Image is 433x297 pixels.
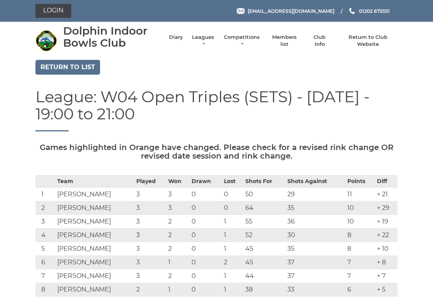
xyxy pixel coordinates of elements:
td: 36 [285,215,345,228]
td: 11 [345,187,375,201]
td: 1 [222,283,243,296]
td: 3 [134,201,166,215]
td: 0 [190,215,222,228]
td: 0 [190,228,222,242]
td: 37 [285,255,345,269]
td: 7 [35,269,55,283]
td: 3 [134,242,166,255]
td: 45 [243,242,285,255]
a: Login [35,4,71,18]
td: [PERSON_NAME] [55,255,134,269]
td: [PERSON_NAME] [55,201,134,215]
span: [EMAIL_ADDRESS][DOMAIN_NAME] [248,8,334,14]
td: + 8 [375,255,398,269]
a: Return to Club Website [339,34,398,48]
td: 0 [190,242,222,255]
td: 2 [166,242,190,255]
td: 64 [243,201,285,215]
td: 0 [190,283,222,296]
td: 8 [35,283,55,296]
th: Team [55,175,134,187]
img: Dolphin Indoor Bowls Club [35,30,57,51]
td: + 19 [375,215,398,228]
img: Phone us [349,8,355,14]
a: Leagues [191,34,215,48]
td: 1 [222,215,243,228]
td: 2 [166,269,190,283]
td: 8 [345,228,375,242]
td: [PERSON_NAME] [55,242,134,255]
td: 2 [134,283,166,296]
td: 50 [243,187,285,201]
td: 55 [243,215,285,228]
td: 3 [134,269,166,283]
td: 33 [285,283,345,296]
th: Shots For [243,175,285,187]
a: Return to list [35,60,100,75]
th: Shots Against [285,175,345,187]
td: 35 [285,242,345,255]
a: Email [EMAIL_ADDRESS][DOMAIN_NAME] [237,7,334,15]
th: Lost [222,175,243,187]
div: Dolphin Indoor Bowls Club [63,25,161,49]
td: 1 [166,283,190,296]
td: 2 [166,215,190,228]
th: Diff [375,175,398,187]
td: 37 [285,269,345,283]
td: 30 [285,228,345,242]
td: 3 [134,228,166,242]
td: 29 [285,187,345,201]
td: 52 [243,228,285,242]
td: 2 [222,255,243,269]
td: + 7 [375,269,398,283]
td: [PERSON_NAME] [55,283,134,296]
th: Points [345,175,375,187]
a: Club Info [308,34,331,48]
td: 4 [35,228,55,242]
td: 3 [134,187,166,201]
td: + 10 [375,242,398,255]
td: 1 [166,255,190,269]
td: 0 [190,255,222,269]
td: 0 [190,269,222,283]
td: 2 [166,228,190,242]
td: 45 [243,255,285,269]
td: 6 [345,283,375,296]
td: + 22 [375,228,398,242]
a: Members list [268,34,300,48]
td: [PERSON_NAME] [55,187,134,201]
td: 0 [190,187,222,201]
td: 3 [134,215,166,228]
td: 1 [222,269,243,283]
td: 38 [243,283,285,296]
td: + 21 [375,187,398,201]
span: 01202 675551 [359,8,390,14]
td: [PERSON_NAME] [55,269,134,283]
td: 0 [222,201,243,215]
td: 7 [345,269,375,283]
img: Email [237,8,245,14]
a: Diary [169,34,183,41]
h1: League: W04 Open Triples (SETS) - [DATE] - 19:00 to 21:00 [35,88,398,131]
td: 3 [166,201,190,215]
th: Played [134,175,166,187]
td: + 29 [375,201,398,215]
a: Competitions [223,34,261,48]
td: 8 [345,242,375,255]
td: 7 [345,255,375,269]
td: + 5 [375,283,398,296]
th: Won [166,175,190,187]
td: 1 [35,187,55,201]
td: 10 [345,201,375,215]
td: 1 [222,228,243,242]
th: Drawn [190,175,222,187]
td: 0 [222,187,243,201]
td: 3 [134,255,166,269]
td: 10 [345,215,375,228]
h5: Games highlighted in Orange have changed. Please check for a revised rink change OR revised date ... [35,143,398,160]
td: 2 [35,201,55,215]
td: 35 [285,201,345,215]
td: [PERSON_NAME] [55,228,134,242]
a: Phone us 01202 675551 [348,7,390,15]
td: 3 [35,215,55,228]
